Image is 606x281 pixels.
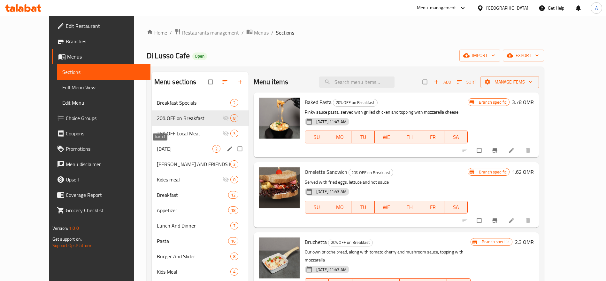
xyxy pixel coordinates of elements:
[447,132,465,142] span: SA
[228,191,238,199] div: items
[308,132,326,142] span: SU
[228,206,238,214] div: items
[453,77,480,87] span: Sort items
[444,201,468,213] button: SA
[223,176,229,183] svg: Inactive section
[230,114,238,122] div: items
[328,239,373,246] div: 20% OFF on Breakfast
[157,130,223,137] span: 25% OFF Local Meat
[152,218,249,233] div: Lunch And Dinner7
[52,203,150,218] a: Grocery Checklist
[192,52,207,60] div: Open
[69,224,79,232] span: 1.0.0
[305,201,328,213] button: SU
[419,76,432,88] span: Select section
[375,131,398,143] button: WE
[67,53,145,60] span: Menus
[424,132,442,142] span: FR
[331,203,349,212] span: MO
[455,77,478,87] button: Sort
[52,18,150,34] a: Edit Restaurant
[218,75,233,89] span: Sort sections
[223,130,229,137] svg: Inactive section
[351,131,375,143] button: TU
[66,114,145,122] span: Choice Groups
[66,130,145,137] span: Coupons
[62,99,145,107] span: Edit Menu
[52,34,150,49] a: Branches
[259,98,300,139] img: Baked Pasta
[157,160,230,168] div: FaMILY AND FRIENDS BOX
[424,203,442,212] span: FR
[473,214,487,227] span: Select to update
[230,176,238,183] div: items
[398,131,421,143] button: TH
[157,237,228,245] span: Pasta
[254,29,269,36] span: Menus
[231,177,238,183] span: 0
[152,95,249,110] div: Breakfast Specials2
[170,29,172,36] li: /
[57,64,150,80] a: Sections
[349,169,393,176] span: 20% OFF on Breakfast
[464,52,495,60] span: import
[354,132,372,142] span: TU
[503,50,544,61] button: export
[174,28,239,37] a: Restaurants management
[152,157,249,172] div: [PERSON_NAME] AND FRIENDS BOX3
[62,84,145,91] span: Full Menu View
[401,203,419,212] span: TH
[595,4,598,12] span: A
[305,237,327,247] span: Bruchetta
[152,110,249,126] div: 20% OFF on Breakfast8
[52,235,82,243] span: Get support on:
[246,28,269,37] a: Menus
[333,99,378,107] div: 20% OFF on Breakfast
[314,119,349,125] span: [DATE] 11:43 AM
[157,99,230,107] span: Breakfast Specials
[152,264,249,279] div: Kids Meal4
[204,76,218,88] span: Select all sections
[231,131,238,137] span: 3
[230,253,238,260] div: items
[192,53,207,59] span: Open
[512,167,534,176] h6: 1.62 OMR
[228,237,238,245] div: items
[515,237,534,246] h6: 2.3 OMR
[276,29,294,36] span: Sections
[157,176,223,183] span: Kides meal
[152,249,249,264] div: Burger And Slider8
[421,201,444,213] button: FR
[488,213,503,228] button: Branch-specific-item
[52,172,150,187] a: Upsell
[147,48,190,63] span: Di Lusso Cafe
[157,145,212,153] span: [DATE]
[212,145,220,153] div: items
[66,22,145,30] span: Edit Restaurant
[57,80,150,95] a: Full Menu View
[271,29,273,36] li: /
[226,145,235,153] button: edit
[508,147,516,154] a: Edit menu item
[328,201,351,213] button: MO
[486,4,528,12] div: [GEOGRAPHIC_DATA]
[66,191,145,199] span: Coverage Report
[488,143,503,157] button: Branch-specific-item
[52,241,93,250] a: Support.OpsPlatform
[305,97,332,107] span: Baked Pasta
[459,50,500,61] button: import
[52,110,150,126] a: Choice Groups
[305,167,347,177] span: Omelette Sandwich
[152,126,249,141] div: 25% OFF Local Meat3
[157,253,230,260] span: Burger And Slider
[328,239,372,246] span: 20% OFF on Breakfast
[233,75,249,89] button: Add section
[152,141,249,157] div: [DATE]2edit
[417,4,456,12] div: Menu-management
[152,203,249,218] div: Appetizer18
[354,203,372,212] span: TU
